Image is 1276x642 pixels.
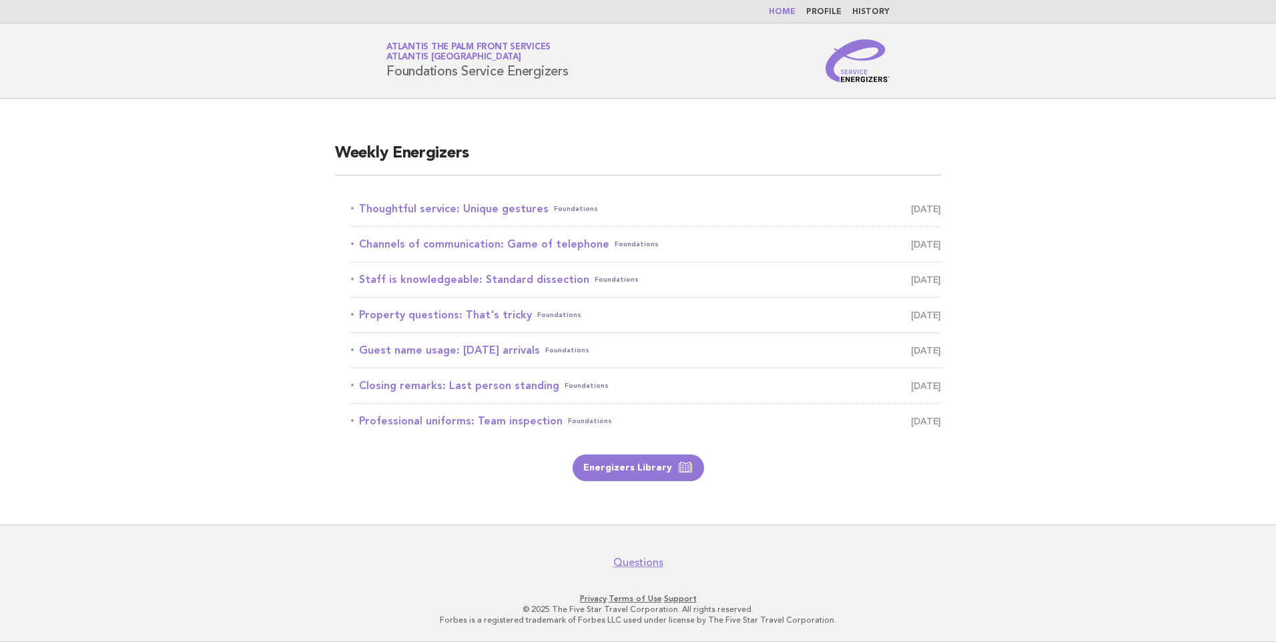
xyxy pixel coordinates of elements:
[826,39,890,82] img: Service Energizers
[351,270,941,289] a: Staff is knowledgeable: Standard dissectionFoundations [DATE]
[911,376,941,395] span: [DATE]
[911,235,941,254] span: [DATE]
[595,270,639,289] span: Foundations
[351,376,941,395] a: Closing remarks: Last person standingFoundations [DATE]
[386,43,551,61] a: Atlantis The Palm Front ServicesAtlantis [GEOGRAPHIC_DATA]
[911,270,941,289] span: [DATE]
[565,376,609,395] span: Foundations
[615,235,659,254] span: Foundations
[545,341,589,360] span: Foundations
[230,604,1046,615] p: © 2025 The Five Star Travel Corporation. All rights reserved.
[335,143,941,176] h2: Weekly Energizers
[911,341,941,360] span: [DATE]
[911,412,941,430] span: [DATE]
[568,412,612,430] span: Foundations
[351,235,941,254] a: Channels of communication: Game of telephoneFoundations [DATE]
[351,306,941,324] a: Property questions: That's trickyFoundations [DATE]
[664,594,697,603] a: Support
[230,615,1046,625] p: Forbes is a registered trademark of Forbes LLC used under license by The Five Star Travel Corpora...
[351,341,941,360] a: Guest name usage: [DATE] arrivalsFoundations [DATE]
[573,454,704,481] a: Energizers Library
[386,43,569,78] h1: Foundations Service Energizers
[537,306,581,324] span: Foundations
[580,594,607,603] a: Privacy
[806,8,842,16] a: Profile
[911,306,941,324] span: [DATE]
[609,594,662,603] a: Terms of Use
[911,200,941,218] span: [DATE]
[351,200,941,218] a: Thoughtful service: Unique gesturesFoundations [DATE]
[852,8,890,16] a: History
[613,556,663,569] a: Questions
[351,412,941,430] a: Professional uniforms: Team inspectionFoundations [DATE]
[769,8,795,16] a: Home
[230,593,1046,604] p: · ·
[386,53,521,62] span: Atlantis [GEOGRAPHIC_DATA]
[554,200,598,218] span: Foundations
